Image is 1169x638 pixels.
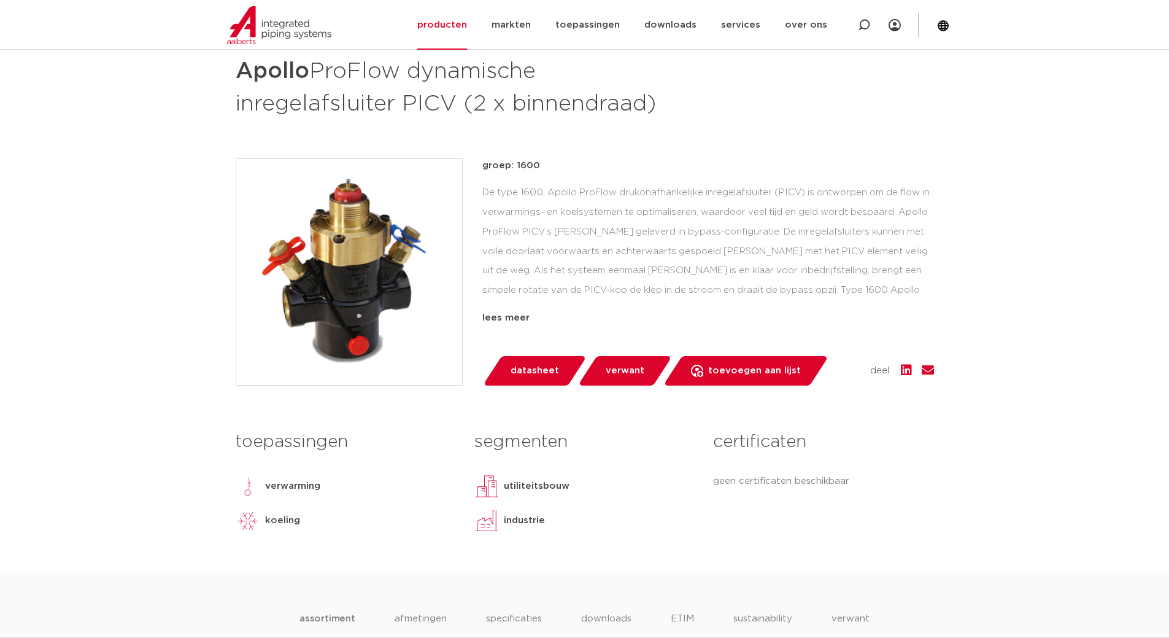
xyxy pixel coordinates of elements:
[265,479,320,494] p: verwarming
[482,356,587,386] a: datasheet
[474,508,499,533] img: industrie
[713,430,933,454] h3: certificaten
[482,158,934,173] p: groep: 1600
[236,508,260,533] img: koeling
[870,364,891,378] span: deel:
[265,513,300,528] p: koeling
[504,479,569,494] p: utiliteitsbouw
[236,60,309,82] strong: Apollo
[474,430,695,454] h3: segmenten
[236,474,260,499] img: verwarming
[236,159,462,385] img: Product Image for Apollo ProFlow dynamische inregelafsluiter PICV (2 x binnendraad)
[474,474,499,499] img: utiliteitsbouw
[482,183,934,306] div: De type 1600, Apollo ProFlow drukonafhankelijke inregelafsluiter (PICV) is ontworpen om de flow i...
[606,361,644,381] span: verwant
[504,513,545,528] p: industrie
[236,430,456,454] h3: toepassingen
[577,356,672,386] a: verwant
[236,53,696,119] h1: ProFlow dynamische inregelafsluiter PICV (2 x binnendraad)
[708,361,801,381] span: toevoegen aan lijst
[511,361,559,381] span: datasheet
[713,474,933,489] p: geen certificaten beschikbaar
[482,311,934,325] div: lees meer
